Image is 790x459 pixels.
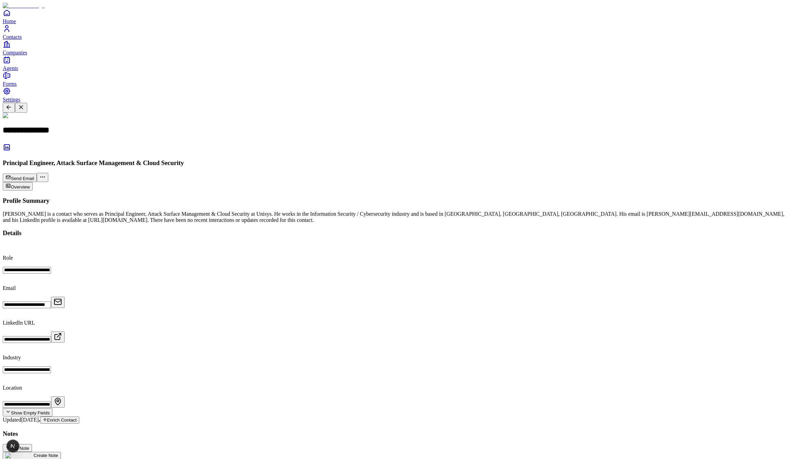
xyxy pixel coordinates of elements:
[3,9,787,24] a: Home
[3,87,787,102] a: Settings
[3,355,787,361] p: Industry
[5,445,29,451] div: Add Note
[51,331,65,343] button: Open
[3,197,787,204] h3: Profile Summary
[3,40,787,55] a: Companies
[3,430,787,438] h3: Notes
[40,416,79,424] button: Enrich Contact
[3,320,787,326] p: LinkedIn URL
[11,176,34,181] span: Send Email
[3,50,27,55] span: Companies
[34,453,58,458] span: Create Note
[3,417,39,423] span: Updated [DATE]
[3,444,32,452] button: Add Note
[3,81,17,87] span: Forms
[3,113,49,119] img: Arun Ramamurthy
[3,159,787,167] h3: Principal Engineer, Attack Surface Management & Cloud Security
[3,285,787,291] p: Email
[3,182,33,191] button: Overview
[3,56,787,71] a: Agents
[3,71,787,87] a: Forms
[37,173,48,182] button: More actions
[3,3,45,9] img: Item Brain Logo
[3,174,37,182] button: Send Email
[3,65,18,71] span: Agents
[3,385,787,391] p: Location
[3,408,52,416] button: Show Empty Fields
[3,255,787,261] p: Role
[3,18,16,24] span: Home
[51,297,65,308] button: Open
[3,211,787,223] div: [PERSON_NAME] is a contact who serves as Principal Engineer, Attack Surface Management & Cloud Se...
[3,97,20,102] span: Settings
[3,24,787,40] a: Contacts
[51,396,65,408] button: Open
[3,229,787,237] h3: Details
[5,453,34,458] img: create note
[3,34,22,40] span: Contacts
